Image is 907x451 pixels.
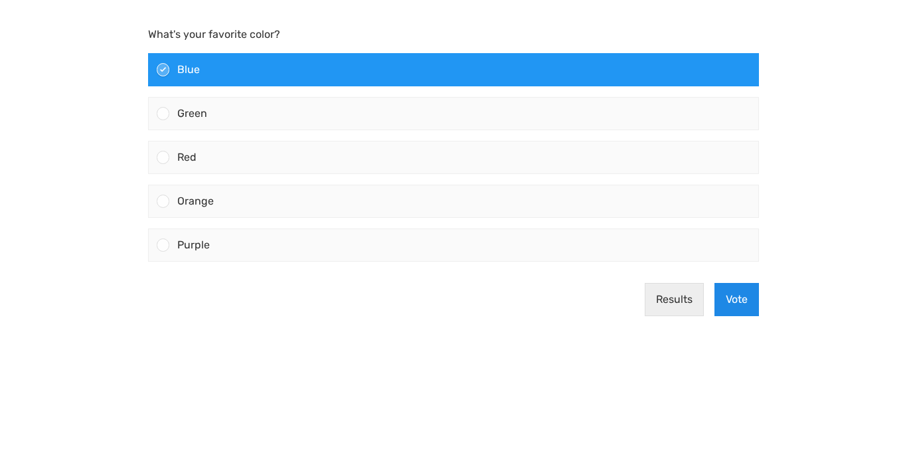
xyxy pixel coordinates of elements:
[714,283,759,316] button: Vote
[148,27,759,43] p: What's your favorite color?
[177,63,200,76] span: Blue
[177,107,207,120] span: Green
[177,195,214,207] span: Orange
[177,151,197,163] span: Red
[645,283,704,316] button: Results
[177,238,210,251] span: Purple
